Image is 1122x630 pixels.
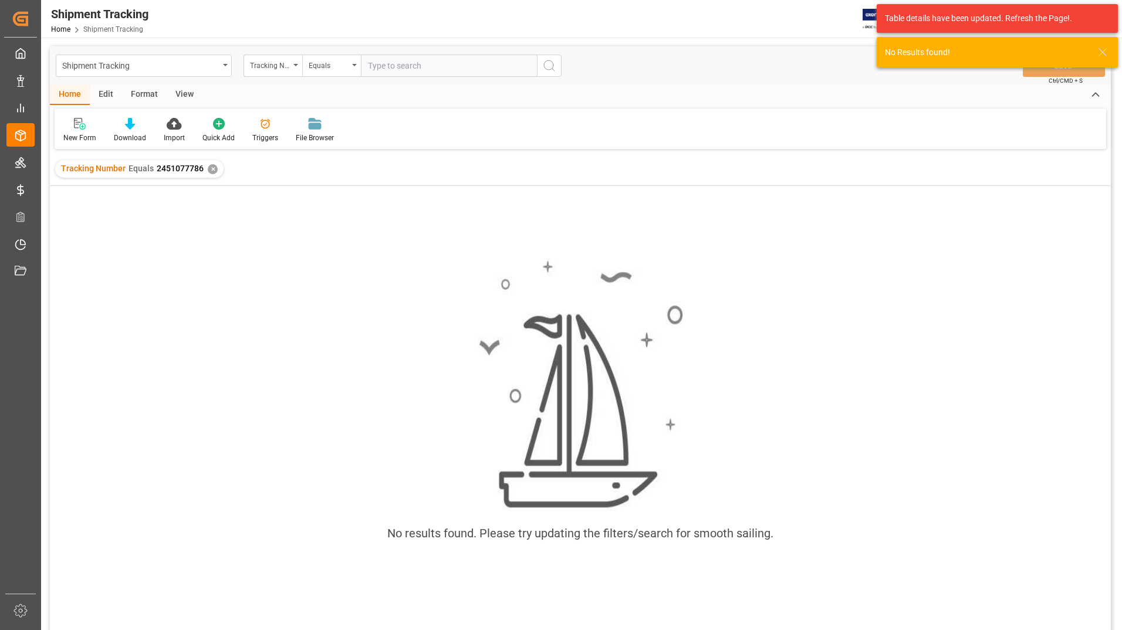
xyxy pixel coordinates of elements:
[63,133,96,143] div: New Form
[302,55,361,77] button: open menu
[1049,76,1083,85] span: Ctrl/CMD + S
[157,164,204,173] span: 2451077786
[250,57,290,71] div: Tracking Number
[62,57,219,72] div: Shipment Tracking
[129,164,154,173] span: Equals
[361,55,537,77] input: Type to search
[537,55,562,77] button: search button
[202,133,235,143] div: Quick Add
[863,9,903,29] img: Exertis%20JAM%20-%20Email%20Logo.jpg_1722504956.jpg
[309,57,349,71] div: Equals
[51,5,148,23] div: Shipment Tracking
[50,85,90,105] div: Home
[61,164,126,173] span: Tracking Number
[90,85,122,105] div: Edit
[885,12,1101,25] div: Table details have been updated. Refresh the Page!.
[122,85,167,105] div: Format
[114,133,146,143] div: Download
[478,259,683,511] img: smooth_sailing.jpeg
[296,133,334,143] div: File Browser
[164,133,185,143] div: Import
[244,55,302,77] button: open menu
[885,46,1087,59] div: No Results found!
[208,164,218,174] div: ✕
[252,133,278,143] div: Triggers
[387,524,773,542] div: No results found. Please try updating the filters/search for smooth sailing.
[51,25,70,33] a: Home
[56,55,232,77] button: open menu
[167,85,202,105] div: View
